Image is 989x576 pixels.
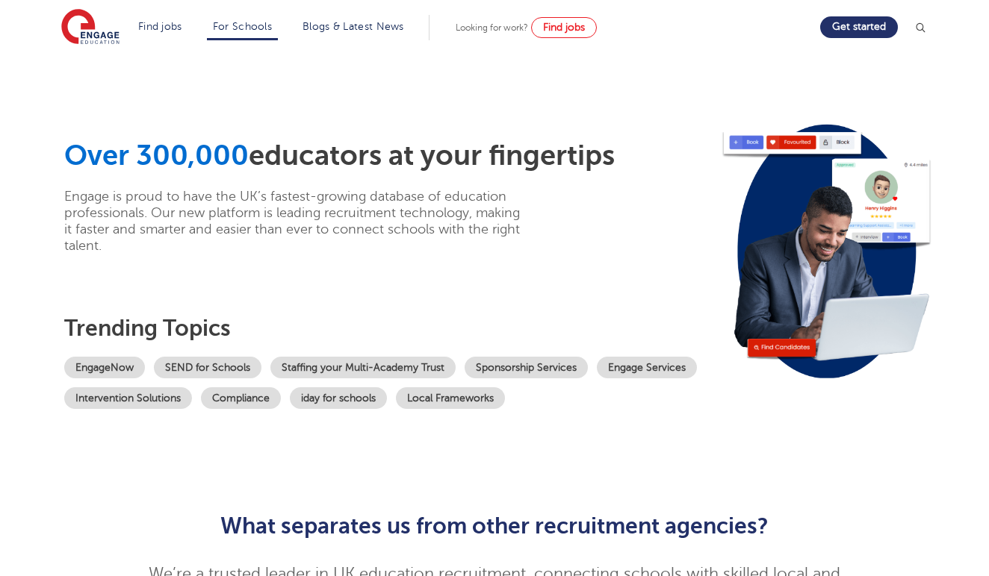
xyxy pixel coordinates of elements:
img: Engage Education [61,9,120,46]
a: EngageNow [64,357,145,378]
a: Blogs & Latest News [303,21,404,32]
a: Staffing your Multi-Academy Trust [270,357,456,378]
p: Engage is proud to have the UK’s fastest-growing database of education professionals. Our new pla... [64,188,524,254]
a: Engage Services [597,357,697,378]
a: iday for schools [290,387,387,409]
span: Looking for work? [456,22,528,33]
a: Find jobs [531,17,597,38]
h2: What separates us from other recruitment agencies? [128,513,861,539]
span: Over 300,000 [64,140,249,172]
h3: Trending topics [64,315,713,342]
a: Find jobs [138,21,182,32]
a: For Schools [213,21,272,32]
a: SEND for Schools [154,357,261,378]
a: Local Frameworks [396,387,505,409]
a: Compliance [201,387,281,409]
span: Find jobs [543,22,585,33]
img: Image for: Looking for staff [720,113,933,390]
h1: educators at your fingertips [64,139,713,173]
a: Intervention Solutions [64,387,192,409]
a: Get started [820,16,898,38]
a: Sponsorship Services [465,357,588,378]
